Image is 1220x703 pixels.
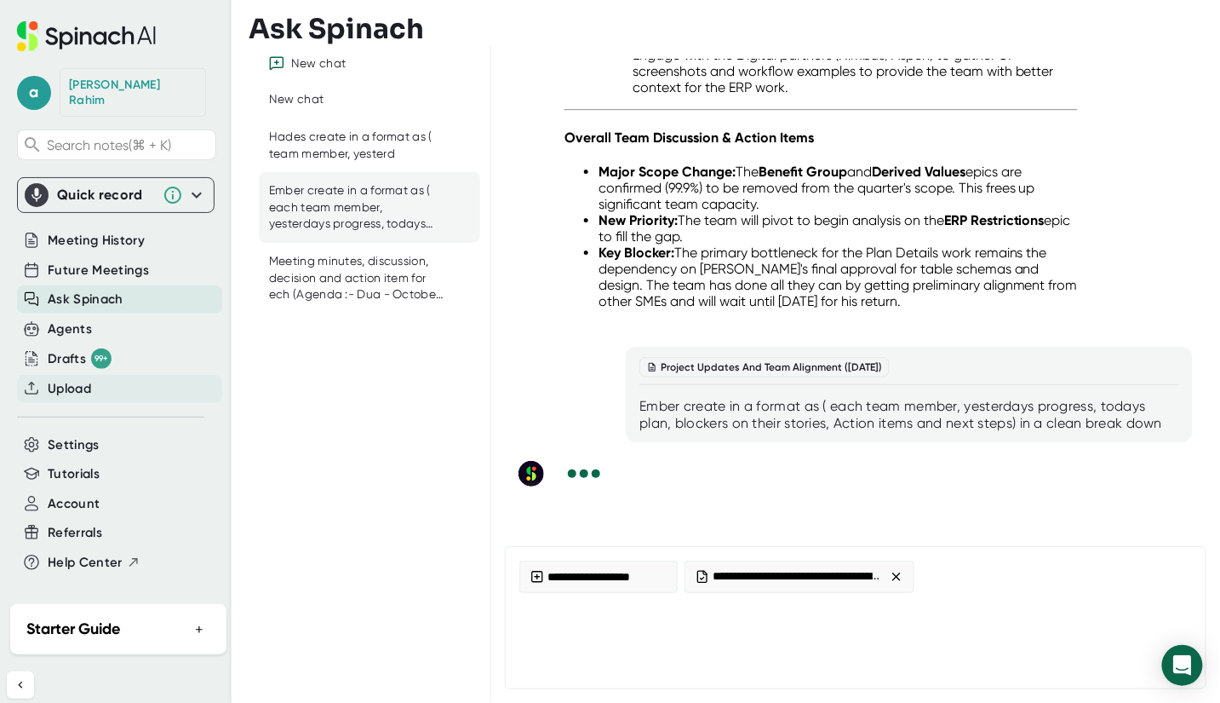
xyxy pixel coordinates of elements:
li: The team will pivot to begin analysis on the epic to fill the gap. [599,212,1078,245]
span: Search notes (⌘ + K) [47,137,211,153]
button: Agents [48,320,92,339]
strong: New Priority: [599,212,678,228]
button: Meeting History [48,231,145,251]
button: Settings [48,435,100,455]
div: Project Updates And Team Alignment ([DATE]) [639,357,890,377]
strong: Benefit Group [759,164,847,180]
button: Referrals [48,523,102,543]
div: New chat [269,91,324,108]
button: + [188,617,210,642]
span: a [17,76,51,110]
strong: Major Scope Change: [599,164,736,180]
button: Upload [48,379,91,399]
h2: Starter Guide [26,618,120,641]
li: The and epics are confirmed (99.9%) to be removed from the quarter's scope. This frees up signifi... [599,164,1078,212]
div: Meeting minutes, discussion, decision and action item for ech (Agenda :- Dua - ⁠October [DEMOGRAP... [269,253,444,303]
div: 99+ [91,349,112,369]
strong: Derived Values [872,164,965,180]
div: Drafts [48,349,112,369]
strong: Overall Team Discussion & Action Items [564,130,814,146]
strong: ERP Restrictions [944,212,1045,228]
div: Open Intercom Messenger [1162,645,1203,686]
div: New chat [291,56,346,72]
strong: Key Blocker: [599,245,674,261]
button: Collapse sidebar [7,671,34,699]
div: Quick record [57,187,154,204]
button: Account [48,494,100,514]
h3: Ask Spinach [249,13,424,45]
button: Future Meetings [48,261,149,280]
li: Engage with the Digital partners (Nimbus/Aspen) to gather UI screenshots and workflow examples to... [633,47,1078,95]
button: Drafts 99+ [48,349,112,369]
button: Help Center [48,553,140,573]
div: Quick record [25,178,207,212]
button: Tutorials [48,464,100,484]
div: Abdul Rahim [69,78,197,107]
div: Send message [1161,644,1192,675]
div: Ember create in a format as ( each team member, yesterdays progress, todays plan, blockers on the... [639,398,1179,432]
div: Hades create in a format as ( team member, yesterd [269,129,444,162]
button: Ask Spinach [48,290,123,309]
span: Help Center [48,553,123,573]
li: The primary bottleneck for the Plan Details work remains the dependency on [PERSON_NAME]'s final ... [599,245,1078,309]
div: Ember create in a format as ( each team member, yesterdays progress, todays plan, blockers on the... [269,182,444,233]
